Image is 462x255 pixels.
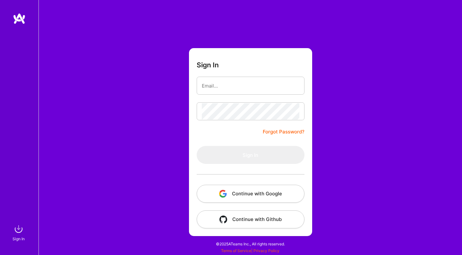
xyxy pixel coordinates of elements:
[221,248,251,253] a: Terms of Service
[219,216,227,223] img: icon
[12,223,25,235] img: sign in
[197,210,304,228] button: Continue with Github
[13,223,25,242] a: sign inSign In
[253,248,279,253] a: Privacy Policy
[221,248,279,253] span: |
[197,185,304,203] button: Continue with Google
[13,13,26,24] img: logo
[38,236,462,252] div: © 2025 ATeams Inc., All rights reserved.
[202,78,299,94] input: Email...
[13,235,25,242] div: Sign In
[197,61,219,69] h3: Sign In
[197,146,304,164] button: Sign In
[263,128,304,136] a: Forgot Password?
[219,190,227,198] img: icon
